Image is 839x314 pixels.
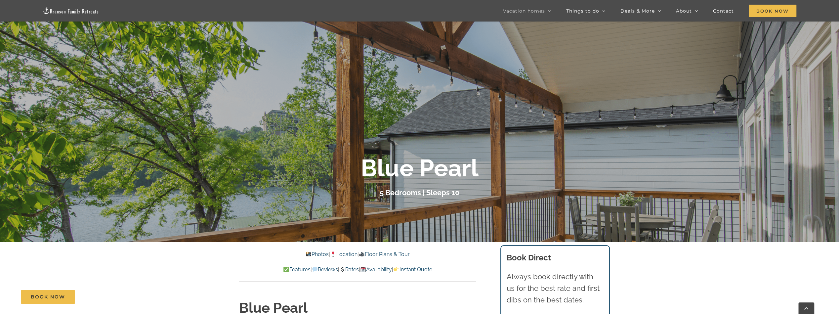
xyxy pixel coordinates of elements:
a: Floor Plans & Tour [358,251,409,257]
h3: Book Direct [507,252,603,264]
p: Always book directly with us for the best rate and first dibs on the best dates. [507,271,603,306]
img: 📸 [306,251,311,257]
img: Branson Family Retreats Logo [43,7,99,15]
img: ✅ [283,267,289,272]
img: 💲 [340,267,345,272]
span: Book Now [749,5,796,17]
a: Instant Quote [393,266,432,273]
p: | | | | [239,265,476,274]
img: 📍 [330,251,336,257]
span: About [676,9,692,13]
span: Contact [713,9,734,13]
img: 👉 [394,267,399,272]
p: | | [239,250,476,259]
img: 📆 [360,267,366,272]
span: Deals & More [620,9,655,13]
a: Reviews [312,266,338,273]
span: Things to do [566,9,599,13]
a: Book Now [21,290,75,304]
span: Book Now [31,294,65,300]
a: Rates [339,266,359,273]
a: Features [283,266,310,273]
img: 🎥 [359,251,364,257]
a: Availability [360,266,392,273]
span: Vacation homes [503,9,545,13]
a: Location [330,251,357,257]
a: Photos [306,251,329,257]
b: Blue Pearl [361,154,479,182]
h3: 5 Bedrooms | Sleeps 10 [380,188,460,197]
img: 💬 [312,267,317,272]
